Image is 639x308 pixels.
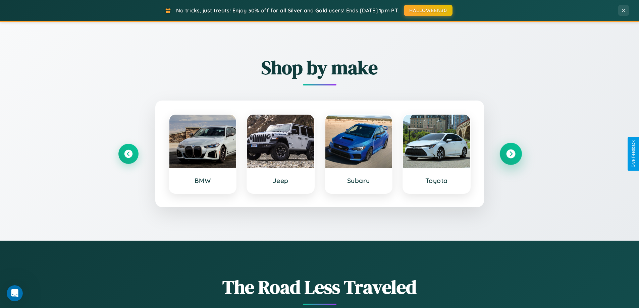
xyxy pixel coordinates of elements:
h1: The Road Less Traveled [118,274,521,300]
div: Give Feedback [631,140,636,168]
h3: Subaru [332,177,385,185]
span: No tricks, just treats! Enjoy 30% off for all Silver and Gold users! Ends [DATE] 1pm PT. [176,7,399,14]
iframe: Intercom live chat [7,285,23,301]
h2: Shop by make [118,55,521,80]
h3: Jeep [254,177,307,185]
h3: Toyota [410,177,463,185]
button: HALLOWEEN30 [404,5,452,16]
h3: BMW [176,177,229,185]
